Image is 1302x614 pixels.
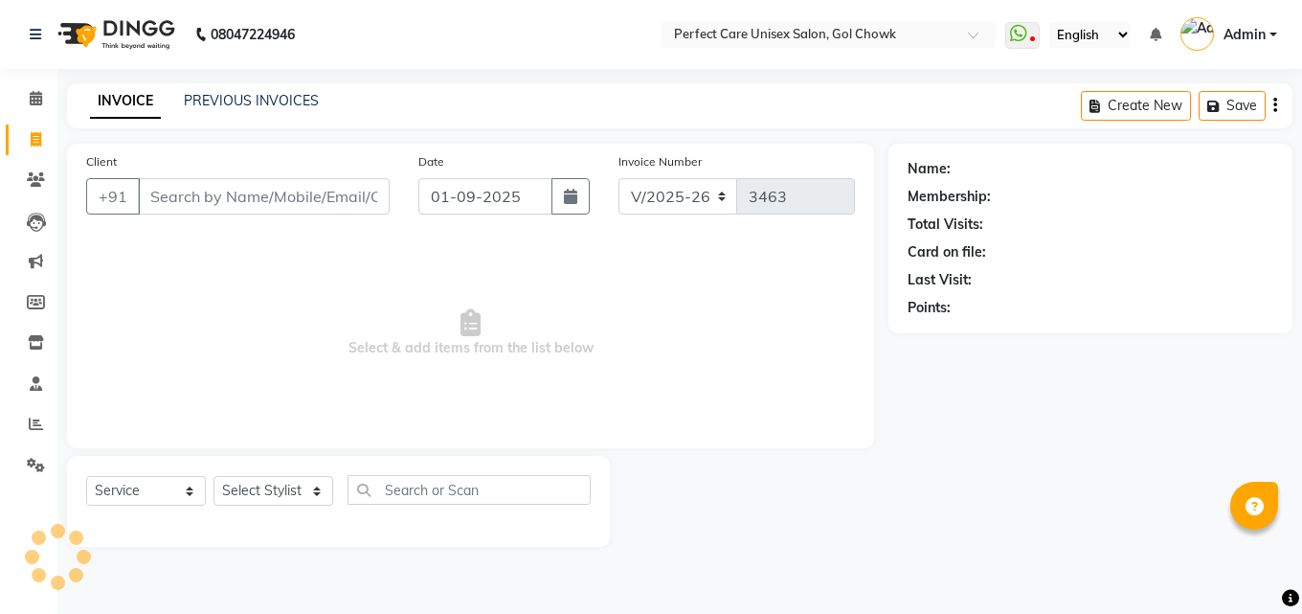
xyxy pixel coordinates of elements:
span: Admin [1223,25,1266,45]
button: +91 [86,178,140,215]
a: PREVIOUS INVOICES [184,92,319,109]
b: 08047224946 [211,8,295,61]
div: Points: [908,298,951,318]
label: Date [418,153,444,171]
img: Admin [1180,17,1214,51]
label: Invoice Number [618,153,702,171]
div: Total Visits: [908,215,983,235]
button: Create New [1081,91,1191,121]
input: Search or Scan [348,475,591,505]
div: Name: [908,159,951,179]
iframe: chat widget [1222,537,1283,595]
button: Save [1199,91,1266,121]
div: Last Visit: [908,270,972,290]
a: INVOICE [90,84,161,119]
label: Client [86,153,117,171]
div: Membership: [908,187,991,207]
img: logo [49,8,180,61]
input: Search by Name/Mobile/Email/Code [138,178,390,215]
span: Select & add items from the list below [86,238,855,429]
div: Card on file: [908,242,986,262]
